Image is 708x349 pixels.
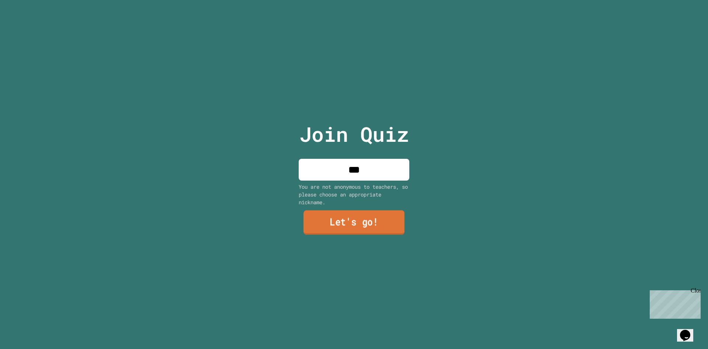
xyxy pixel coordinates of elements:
iframe: chat widget [677,319,701,342]
iframe: chat widget [647,287,701,319]
div: Chat with us now!Close [3,3,51,47]
div: You are not anonymous to teachers, so please choose an appropriate nickname. [299,183,409,206]
p: Join Quiz [299,119,409,150]
a: Let's go! [303,211,405,235]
